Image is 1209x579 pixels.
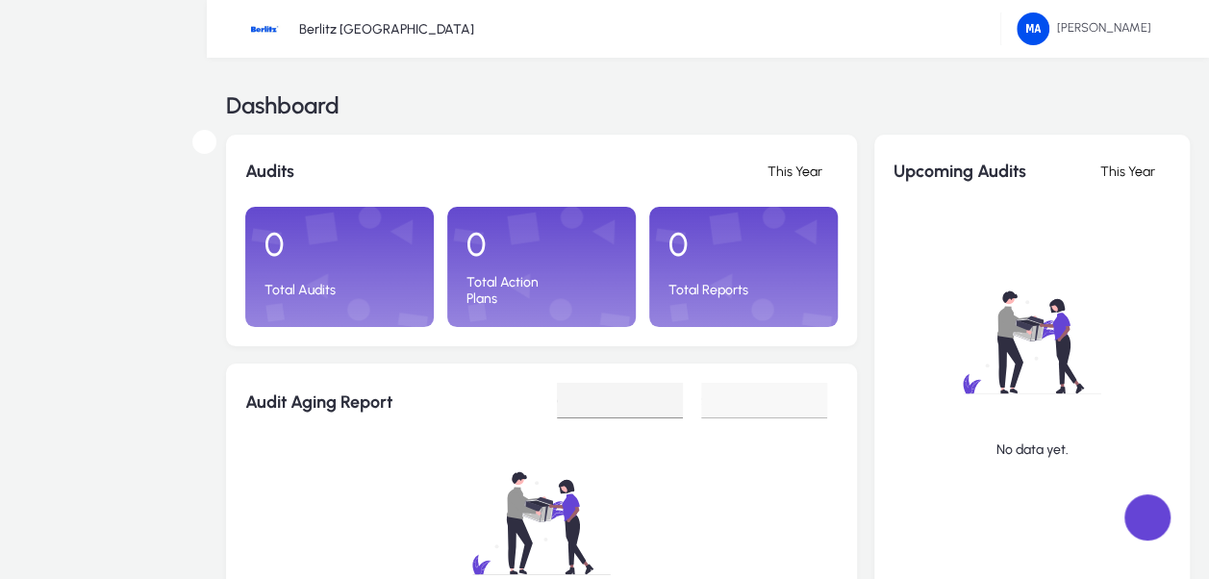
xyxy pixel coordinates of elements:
[894,161,1026,182] h6: Upcoming Audits
[466,275,567,308] p: Total Action Plans
[768,164,822,180] span: This Year
[245,161,294,182] h6: Audits
[264,226,365,265] p: 0
[1100,164,1155,180] span: This Year
[668,275,768,308] p: Total Reports
[1001,12,1171,46] button: [PERSON_NAME]
[226,94,340,117] h3: Dashboard
[996,441,1069,458] p: No data yet.
[299,21,474,38] p: Berlitz [GEOGRAPHIC_DATA]
[1085,154,1171,189] button: This Year
[752,154,838,189] button: This Year
[904,259,1160,426] img: no-data.svg
[466,226,567,265] p: 0
[245,391,392,413] h6: Audit Aging Report
[668,226,768,265] p: 0
[245,11,282,47] img: 24.jpg
[264,275,365,308] p: Total Audits
[1017,13,1049,45] img: 126.png
[1017,13,1155,45] span: [PERSON_NAME]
